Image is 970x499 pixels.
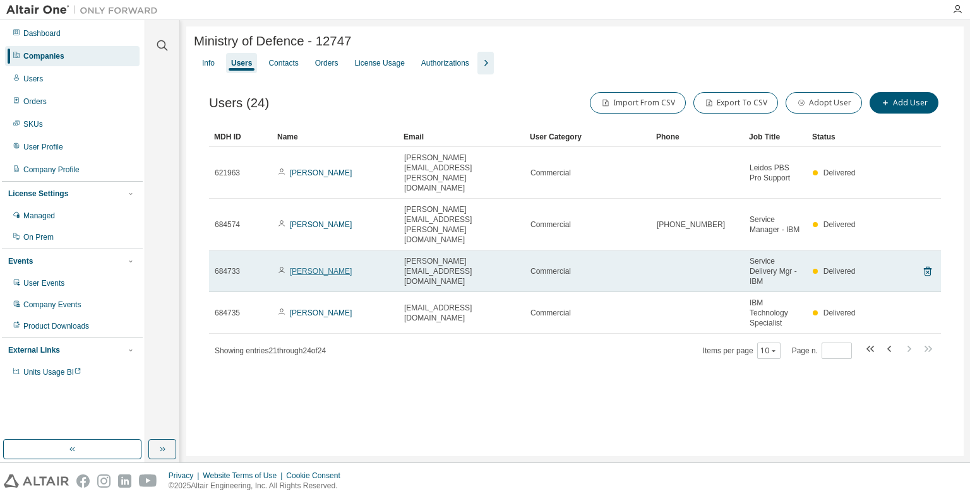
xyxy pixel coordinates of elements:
[354,58,404,68] div: License Usage
[268,58,298,68] div: Contacts
[290,168,352,177] a: [PERSON_NAME]
[23,97,47,107] div: Orders
[792,343,852,359] span: Page n.
[693,92,778,114] button: Export To CSV
[760,346,777,356] button: 10
[286,471,347,481] div: Cookie Consent
[215,168,240,178] span: 621963
[215,308,240,318] span: 684735
[404,127,520,147] div: Email
[404,204,519,245] span: [PERSON_NAME][EMAIL_ADDRESS][PERSON_NAME][DOMAIN_NAME]
[23,165,80,175] div: Company Profile
[215,266,240,276] span: 684733
[215,220,240,230] span: 684574
[6,4,164,16] img: Altair One
[404,303,519,323] span: [EMAIL_ADDRESS][DOMAIN_NAME]
[231,58,252,68] div: Users
[23,368,81,377] span: Units Usage BI
[750,256,801,286] span: Service Delivery Mgr - IBM
[215,346,326,355] span: Showing entries 21 through 24 of 24
[530,266,571,276] span: Commercial
[290,308,352,317] a: [PERSON_NAME]
[8,189,68,199] div: License Settings
[656,127,739,147] div: Phone
[169,471,203,481] div: Privacy
[421,58,469,68] div: Authorizations
[23,28,61,38] div: Dashboard
[750,214,801,235] span: Service Manager - IBM
[750,163,801,183] span: Leidos PBS Pro Support
[8,345,60,355] div: External Links
[23,142,63,152] div: User Profile
[290,220,352,229] a: [PERSON_NAME]
[870,92,938,114] button: Add User
[23,51,64,61] div: Companies
[823,308,856,317] span: Delivered
[786,92,862,114] button: Adopt User
[823,220,856,229] span: Delivered
[823,267,856,276] span: Delivered
[703,343,781,359] span: Items per page
[203,471,286,481] div: Website Terms of Use
[214,127,267,147] div: MDH ID
[404,153,519,193] span: [PERSON_NAME][EMAIL_ADDRESS][PERSON_NAME][DOMAIN_NAME]
[290,267,352,276] a: [PERSON_NAME]
[749,127,802,147] div: Job Title
[823,168,856,177] span: Delivered
[530,308,571,318] span: Commercial
[97,474,111,488] img: instagram.svg
[530,168,571,178] span: Commercial
[23,74,43,84] div: Users
[23,232,54,242] div: On Prem
[23,300,81,310] div: Company Events
[23,211,55,221] div: Managed
[4,474,69,488] img: altair_logo.svg
[315,58,338,68] div: Orders
[590,92,686,114] button: Import From CSV
[139,474,157,488] img: youtube.svg
[404,256,519,286] span: [PERSON_NAME][EMAIL_ADDRESS][DOMAIN_NAME]
[76,474,90,488] img: facebook.svg
[23,321,89,331] div: Product Downloads
[194,34,351,49] span: Ministry of Defence - 12747
[118,474,131,488] img: linkedin.svg
[23,119,43,129] div: SKUs
[812,127,865,147] div: Status
[202,58,215,68] div: Info
[209,96,269,110] span: Users (24)
[23,278,64,288] div: User Events
[530,220,571,230] span: Commercial
[530,127,646,147] div: User Category
[169,481,348,491] p: © 2025 Altair Engineering, Inc. All Rights Reserved.
[277,127,393,147] div: Name
[657,220,725,230] span: [PHONE_NUMBER]
[8,256,33,266] div: Events
[750,298,801,328] span: IBM Technology Specialist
